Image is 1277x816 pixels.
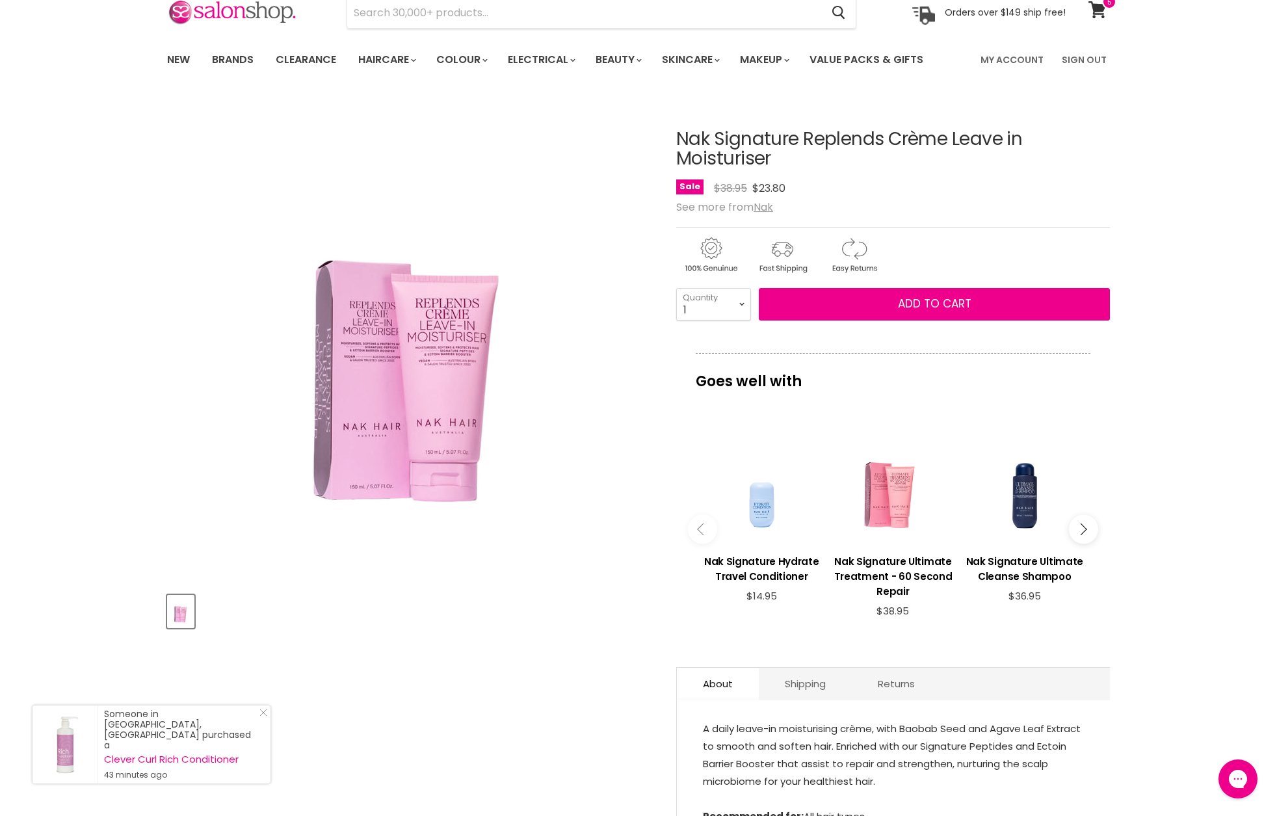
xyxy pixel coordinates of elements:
[33,705,98,783] a: Visit product page
[676,200,773,215] span: See more from
[696,353,1090,396] p: Goes well with
[652,46,728,73] a: Skincare
[349,46,424,73] a: Haircare
[754,200,773,215] a: Nak
[748,235,817,275] img: shipping.gif
[676,235,745,275] img: genuine.gif
[151,41,1126,79] nav: Main
[752,181,785,196] span: $23.80
[266,46,346,73] a: Clearance
[202,46,263,73] a: Brands
[702,554,821,584] h3: Nak Signature Hydrate Travel Conditioner
[676,129,1110,170] h1: Nak Signature Replends Crème Leave in Moisturiser
[677,668,759,700] a: About
[746,589,777,603] span: $14.95
[427,46,495,73] a: Colour
[852,668,941,700] a: Returns
[800,46,933,73] a: Value Packs & Gifts
[1212,755,1264,803] iframe: Gorgias live chat messenger
[498,46,583,73] a: Electrical
[834,554,952,599] h3: Nak Signature Ultimate Treatment - 60 Second Repair
[104,709,257,780] div: Someone in [GEOGRAPHIC_DATA], [GEOGRAPHIC_DATA] purchased a
[676,288,751,321] select: Quantity
[819,235,888,275] img: returns.gif
[104,754,257,765] a: Clever Curl Rich Conditioner
[157,46,200,73] a: New
[834,544,952,605] a: View product:Nak Signature Ultimate Treatment - 60 Second Repair
[973,46,1051,73] a: My Account
[104,770,257,780] small: 43 minutes ago
[676,179,704,194] span: Sale
[259,709,267,717] svg: Close Icon
[898,296,971,311] span: Add to cart
[966,554,1084,584] h3: Nak Signature Ultimate Cleanse Shampoo
[167,97,653,583] div: Nak Signature Replends Crème Leave in Moisturiser image. Click or Scroll to Zoom.
[702,544,821,590] a: View product:Nak Signature Hydrate Travel Conditioner
[167,595,194,628] button: Nak Signature Replends Crème Leave in Moisturiser
[165,591,655,628] div: Product thumbnails
[730,46,797,73] a: Makeup
[1008,589,1041,603] span: $36.95
[157,41,953,79] ul: Main menu
[168,596,193,627] img: Nak Signature Replends Crème Leave in Moisturiser
[254,709,267,722] a: Close Notification
[966,544,1084,590] a: View product:Nak Signature Ultimate Cleanse Shampoo
[586,46,650,73] a: Beauty
[945,7,1066,18] p: Orders over $149 ship free!
[759,668,852,700] a: Shipping
[1054,46,1114,73] a: Sign Out
[759,288,1110,321] button: Add to cart
[714,181,747,196] span: $38.95
[703,722,1081,788] span: A daily leave-in moisturising crème, with Baobab Seed and Agave Leaf Extract to smooth and soften...
[876,604,909,618] span: $38.95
